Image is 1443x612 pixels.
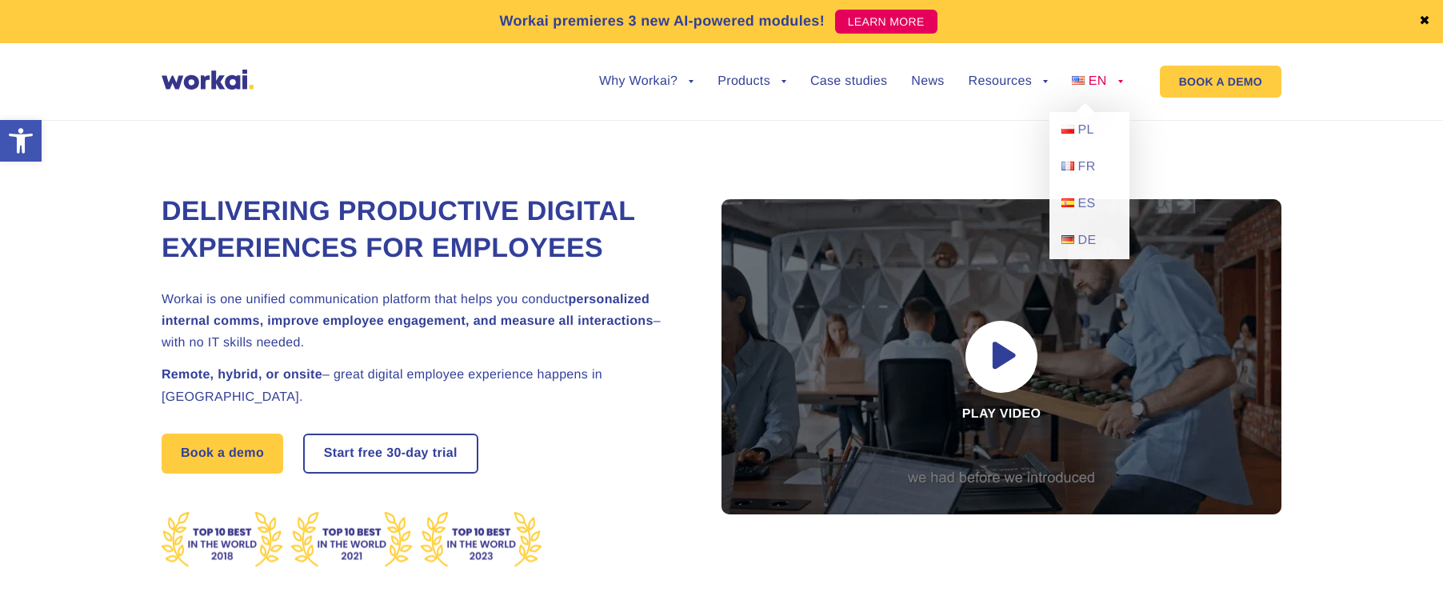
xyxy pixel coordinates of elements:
[61,94,143,105] div: Domain Overview
[1049,222,1129,259] a: DE
[305,435,477,472] a: Start free30-daytrial
[386,447,429,460] i: 30-day
[969,75,1048,88] a: Resources
[1078,160,1096,174] span: FR
[162,194,682,267] h1: Delivering Productive Digital Experiences for Employees
[810,75,887,88] a: Case studies
[1049,186,1129,222] a: ES
[43,93,56,106] img: tab_domain_overview_orange.svg
[159,93,172,106] img: tab_keywords_by_traffic_grey.svg
[1049,149,1129,186] a: FR
[1160,66,1281,98] a: BOOK A DEMO
[45,26,78,38] div: v 4.0.25
[177,94,270,105] div: Keywords by Traffic
[162,289,682,354] h2: Workai is one unified communication platform that helps you conduct – with no IT skills needed.
[1419,15,1430,28] a: ✖
[1089,74,1107,88] span: EN
[721,199,1281,514] div: Play video
[599,75,694,88] a: Why Workai?
[162,364,682,407] h2: – great digital employee experience happens in [GEOGRAPHIC_DATA].
[42,42,176,54] div: Domain: [DOMAIN_NAME]
[1049,112,1129,149] a: PL
[162,434,283,474] a: Book a demo
[1078,234,1097,247] span: DE
[835,10,937,34] a: LEARN MORE
[26,26,38,38] img: logo_orange.svg
[162,368,322,382] strong: Remote, hybrid, or onsite
[499,10,825,32] p: Workai premieres 3 new AI-powered modules!
[718,75,786,88] a: Products
[911,75,944,88] a: News
[1078,197,1096,210] span: ES
[26,42,38,54] img: website_grey.svg
[1078,123,1094,137] span: PL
